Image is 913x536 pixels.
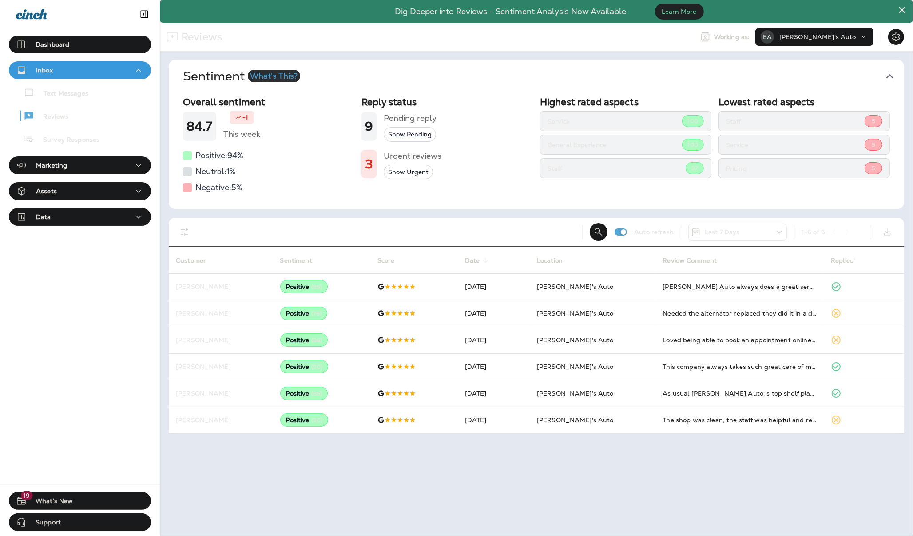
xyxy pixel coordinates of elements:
[176,257,206,264] span: Customer
[169,93,904,209] div: SentimentWhat's This?
[311,336,322,344] span: ( 88 )
[187,119,213,134] h1: 84.7
[176,256,218,264] span: Customer
[384,111,437,125] h5: Pending reply
[36,67,53,74] p: Inbox
[280,333,328,347] div: Positive
[250,72,298,80] div: What's This?
[195,164,236,179] h5: Neutral: 1 %
[590,223,607,241] button: Search Reviews
[663,257,717,264] span: Review Comment
[831,256,865,264] span: Replied
[35,90,88,98] p: Text Messages
[36,213,51,220] p: Data
[36,162,67,169] p: Marketing
[280,307,328,320] div: Positive
[537,257,563,264] span: Location
[458,327,530,353] td: [DATE]
[311,390,322,397] span: ( 85 )
[176,363,266,370] p: [PERSON_NAME]
[9,61,151,79] button: Inbox
[132,5,157,23] button: Collapse Sidebar
[537,256,574,264] span: Location
[20,491,32,500] span: 19
[9,130,151,148] button: Survey Responses
[663,362,817,371] div: This company always takes such great care of me and my car. Best BMW mechanic I’ve found in the a...
[458,407,530,433] td: [DATE]
[655,4,704,20] button: Learn More
[311,363,323,371] span: ( 90 )
[458,380,530,407] td: [DATE]
[634,228,674,236] p: Auto refresh
[9,107,151,125] button: Reviews
[878,223,896,241] button: Export as CSV
[280,256,324,264] span: Sentiment
[280,280,328,293] div: Positive
[688,117,698,125] span: 100
[248,70,300,82] button: What's This?
[280,257,312,264] span: Sentiment
[178,30,222,44] p: Reviews
[27,519,61,529] span: Support
[663,416,817,424] div: The shop was clean, the staff was helpful and responsive. The repairs were professionaly complete...
[537,389,614,397] span: [PERSON_NAME]'s Auto
[688,141,698,148] span: 100
[36,41,69,48] p: Dashboard
[714,33,752,41] span: Working as:
[9,36,151,53] button: Dashboard
[311,416,323,424] span: ( 90 )
[548,165,686,172] p: Staff
[280,413,329,427] div: Positive
[34,136,99,144] p: Survey Responses
[9,208,151,226] button: Data
[458,300,530,327] td: [DATE]
[9,182,151,200] button: Assets
[726,141,865,148] p: Service
[705,228,740,236] p: Last 7 Days
[223,127,261,141] h5: This week
[9,84,151,102] button: Text Messages
[540,96,711,108] h2: Highest rated aspects
[779,33,856,40] p: [PERSON_NAME]'s Auto
[377,257,395,264] span: Score
[176,283,266,290] p: [PERSON_NAME]
[9,492,151,510] button: 19What's New
[663,309,817,318] div: Needed the alternator replaced they did it in a day and they have very nice customer service.
[384,165,433,180] button: Show Urgent
[377,256,406,264] span: Score
[176,310,266,317] p: [PERSON_NAME]
[361,96,533,108] h2: Reply status
[537,416,614,424] span: [PERSON_NAME]'s Auto
[176,223,194,241] button: Filters
[384,149,441,163] h5: Urgent reviews
[831,257,854,264] span: Replied
[726,165,865,172] p: Pricing
[691,164,698,172] span: 97
[458,273,530,300] td: [DATE]
[27,497,73,508] span: What's New
[663,336,817,344] div: Loved being able to book an appointment online. Well informed on the work being done and what nee...
[465,256,492,264] span: Date
[548,118,682,125] p: Service
[663,282,817,291] div: Evan Auto always does a great service! They do a great service and check out everything for you! ...
[872,117,875,125] span: 5
[384,127,436,142] button: Show Pending
[548,141,682,148] p: General Experience
[663,389,817,398] div: As usual Evans Auto is top shelf place for car repairs and maintenance!
[242,113,248,122] p: -1
[311,283,322,291] span: ( 85 )
[176,390,266,397] p: [PERSON_NAME]
[537,336,614,344] span: [PERSON_NAME]'s Auto
[9,156,151,174] button: Marketing
[369,10,652,13] p: Dig Deeper into Reviews - Sentiment Analysis Now Available
[898,3,906,17] button: Close
[761,30,774,44] div: EA
[802,228,825,236] div: 1 - 6 of 6
[872,141,875,148] span: 5
[458,353,530,380] td: [DATE]
[280,387,328,400] div: Positive
[888,29,904,45] button: Settings
[365,157,373,172] h1: 3
[465,257,480,264] span: Date
[195,180,242,195] h5: Negative: 5 %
